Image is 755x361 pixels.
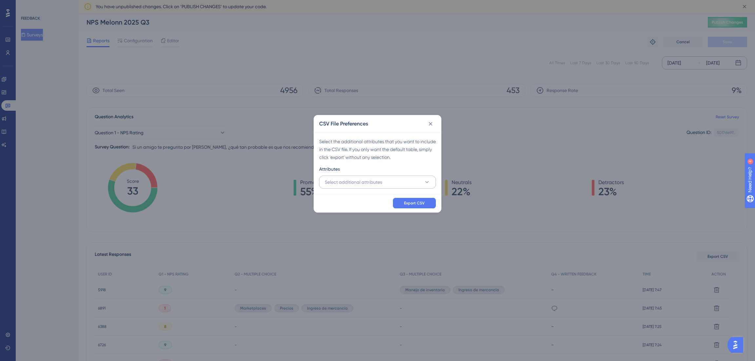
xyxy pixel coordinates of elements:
span: Need Help? [15,2,41,9]
span: Select additional attributes [325,178,382,186]
div: 4 [46,3,48,9]
span: Export CSV [404,200,425,206]
div: Select the additional attributes that you want to include in the CSV file. If you only want the d... [319,138,436,161]
span: Attributes [319,165,340,173]
iframe: UserGuiding AI Assistant Launcher [727,335,747,355]
h2: CSV File Preferences [319,120,368,128]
